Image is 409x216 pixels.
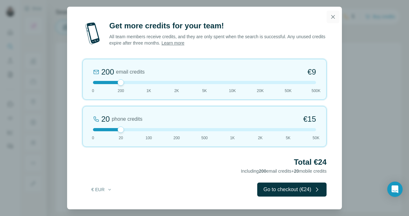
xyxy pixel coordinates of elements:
[174,135,180,141] span: 200
[174,88,179,94] span: 2K
[146,88,151,94] span: 1K
[82,21,103,46] img: mobile-phone
[101,67,114,77] div: 200
[82,157,327,167] h2: Total €24
[145,135,152,141] span: 100
[257,183,327,197] button: Go to checkout (€24)
[259,169,266,174] span: 200
[92,88,94,94] span: 0
[161,40,184,46] a: Learn more
[87,184,117,195] button: € EUR
[285,88,291,94] span: 50K
[201,135,208,141] span: 500
[116,68,145,76] span: email credits
[119,135,123,141] span: 20
[387,182,403,197] div: Open Intercom Messenger
[258,135,263,141] span: 2K
[92,135,94,141] span: 0
[312,88,320,94] span: 500K
[241,169,327,174] span: Including email credits + mobile credits
[118,88,124,94] span: 200
[230,135,235,141] span: 1K
[112,115,143,123] span: phone credits
[303,114,316,124] span: €15
[257,88,264,94] span: 20K
[229,88,236,94] span: 10K
[202,88,207,94] span: 5K
[109,33,327,46] p: All team members receive credits, and they are only spent when the search is successful. Any unus...
[307,67,316,77] span: €9
[101,114,110,124] div: 20
[294,169,299,174] span: 20
[286,135,290,141] span: 5K
[313,135,319,141] span: 50K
